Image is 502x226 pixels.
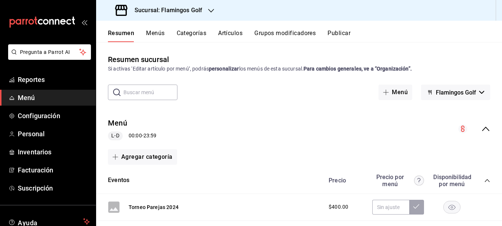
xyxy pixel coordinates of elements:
[18,217,80,226] span: Ayuda
[372,174,424,188] div: Precio por menú
[372,200,409,215] input: Sin ajuste
[108,176,129,185] button: Eventos
[18,75,90,85] span: Reportes
[321,177,369,184] div: Precio
[108,65,490,73] div: Si activas ‘Editar artículo por menú’, podrás los menús de esta sucursal.
[209,66,239,72] strong: personalizar
[108,30,502,42] div: navigation tabs
[108,149,177,165] button: Agregar categoría
[108,30,134,42] button: Resumen
[108,54,169,65] div: Resumen sucursal
[18,183,90,193] span: Suscripción
[18,147,90,157] span: Inventarios
[18,129,90,139] span: Personal
[108,131,156,140] div: 00:00 - 23:59
[436,89,476,96] span: Flamingos Golf
[379,85,412,100] button: Menú
[18,93,90,103] span: Menú
[20,48,79,56] span: Pregunta a Parrot AI
[108,118,127,129] button: Menú
[96,112,502,146] div: collapse-menu-row
[433,174,470,188] div: Disponibilidad por menú
[129,203,179,211] button: Torneo Parejas 2024
[328,30,350,42] button: Publicar
[81,19,87,25] button: open_drawer_menu
[484,178,490,184] button: collapse-category-row
[177,30,207,42] button: Categorías
[421,85,490,100] button: Flamingos Golf
[254,30,316,42] button: Grupos modificadores
[18,165,90,175] span: Facturación
[329,203,348,211] span: $400.00
[8,44,91,60] button: Pregunta a Parrot AI
[303,66,412,72] strong: Para cambios generales, ve a “Organización”.
[18,111,90,121] span: Configuración
[146,30,164,42] button: Menús
[129,6,202,15] h3: Sucursal: Flamingos Golf
[218,30,242,42] button: Artículos
[5,54,91,61] a: Pregunta a Parrot AI
[108,132,122,140] span: L-D
[123,85,177,100] input: Buscar menú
